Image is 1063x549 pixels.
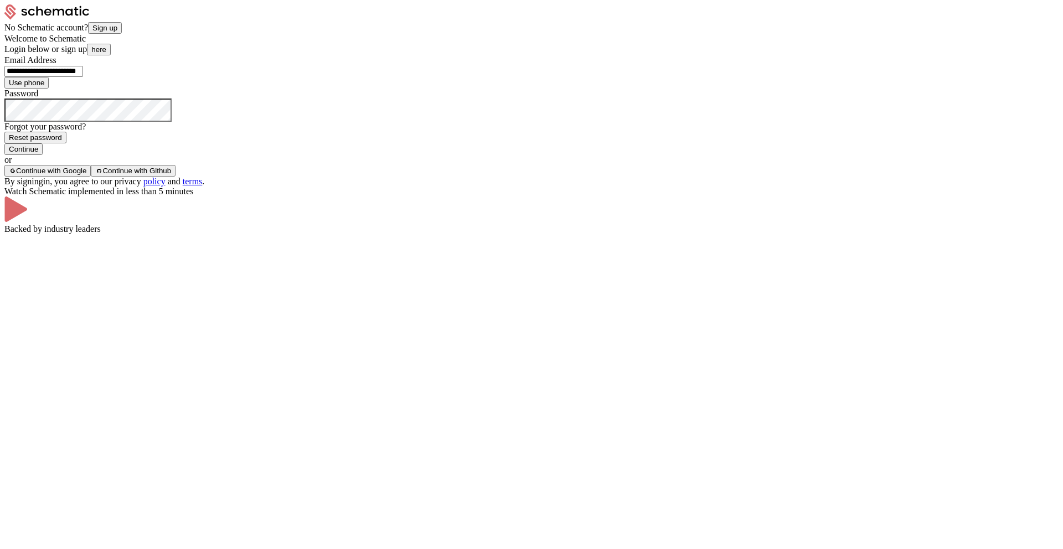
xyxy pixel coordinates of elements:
[4,122,1059,132] div: Forgot your password?
[16,167,86,175] span: Continue with Google
[91,165,176,177] button: Continue with Github
[4,44,1059,55] div: Login below or sign up
[4,23,88,32] span: No Schematic account?
[4,89,38,98] label: Password
[102,167,171,175] span: Continue with Github
[4,187,1059,196] div: Watch Schematic implemented in less than 5 minutes
[4,177,1059,187] div: By signing in , you agree to our privacy and .
[88,22,122,34] button: Sign up
[183,177,203,186] a: terms
[4,55,56,65] label: Email Address
[4,143,43,155] button: Continue
[4,77,49,89] button: Use phone
[143,177,166,186] a: policy
[4,165,91,177] button: Continue with Google
[87,44,111,55] button: here
[4,155,12,164] span: or
[4,34,1059,44] div: Welcome to Schematic
[4,224,1059,234] div: Backed by industry leaders
[4,132,66,143] button: Reset password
